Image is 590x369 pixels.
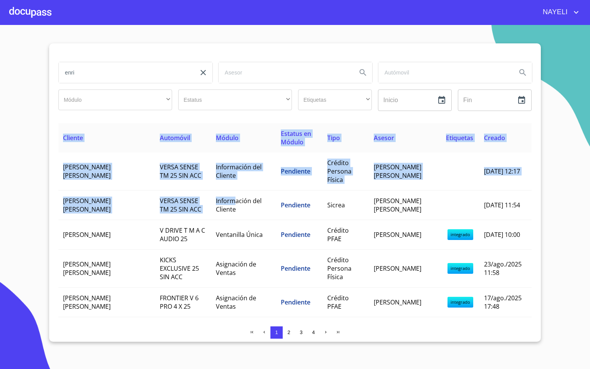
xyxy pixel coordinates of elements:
[63,260,111,277] span: [PERSON_NAME] [PERSON_NAME]
[354,63,372,82] button: Search
[281,230,310,239] span: Pendiente
[537,6,572,18] span: NAYELI
[447,297,473,308] span: integrado
[327,201,345,209] span: Sicrea
[484,260,522,277] span: 23/ago./2025 11:58
[63,230,111,239] span: [PERSON_NAME]
[63,163,111,180] span: [PERSON_NAME] [PERSON_NAME]
[374,264,421,273] span: [PERSON_NAME]
[63,134,83,142] span: Cliente
[216,260,256,277] span: Asignación de Ventas
[374,298,421,306] span: [PERSON_NAME]
[327,294,349,311] span: Crédito PFAE
[327,134,340,142] span: Tipo
[484,167,520,175] span: [DATE] 12:17
[160,197,201,213] span: VERSA SENSE TM 25 SIN ACC
[374,163,421,180] span: [PERSON_NAME] [PERSON_NAME]
[160,134,190,142] span: Automóvil
[287,329,290,335] span: 2
[270,326,283,339] button: 1
[281,201,310,209] span: Pendiente
[178,89,292,110] div: ​
[327,159,351,184] span: Crédito Persona Física
[374,197,421,213] span: [PERSON_NAME] [PERSON_NAME]
[281,167,310,175] span: Pendiente
[281,298,310,306] span: Pendiente
[216,230,263,239] span: Ventanilla Única
[216,197,262,213] span: Información del Cliente
[327,256,351,281] span: Crédito Persona Física
[537,6,581,18] button: account of current user
[63,197,111,213] span: [PERSON_NAME] [PERSON_NAME]
[374,230,421,239] span: [PERSON_NAME]
[63,294,111,311] span: [PERSON_NAME] [PERSON_NAME]
[295,326,307,339] button: 3
[447,229,473,240] span: integrado
[216,163,262,180] span: Información del Cliente
[327,226,349,243] span: Crédito PFAE
[298,89,372,110] div: ​
[446,134,473,142] span: Etiquetas
[160,294,199,311] span: FRONTIER V 6 PRO 4 X 25
[219,62,351,83] input: search
[59,62,191,83] input: search
[484,134,505,142] span: Creado
[484,294,522,311] span: 17/ago./2025 17:48
[275,329,278,335] span: 1
[281,129,311,146] span: Estatus en Módulo
[281,264,310,273] span: Pendiente
[194,63,212,82] button: clear input
[283,326,295,339] button: 2
[514,63,532,82] button: Search
[378,62,510,83] input: search
[374,134,394,142] span: Asesor
[484,230,520,239] span: [DATE] 10:00
[58,89,172,110] div: ​
[312,329,315,335] span: 4
[447,263,473,274] span: integrado
[216,134,239,142] span: Módulo
[300,329,302,335] span: 3
[160,163,201,180] span: VERSA SENSE TM 25 SIN ACC
[216,294,256,311] span: Asignación de Ventas
[160,226,205,243] span: V DRIVE T M A C AUDIO 25
[484,201,520,209] span: [DATE] 11:54
[160,256,199,281] span: KICKS EXCLUSIVE 25 SIN ACC
[307,326,320,339] button: 4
